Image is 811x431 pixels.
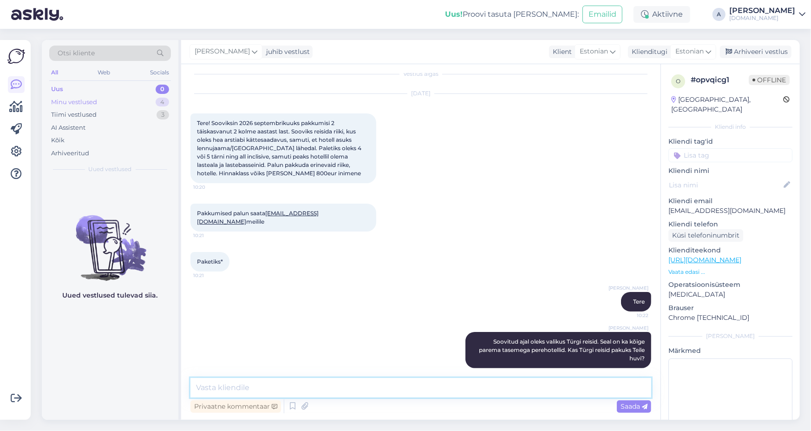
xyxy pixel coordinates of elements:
div: 4 [156,98,169,107]
span: Pakkumised palun saata meilile [197,210,319,225]
div: Web [96,66,112,79]
div: Privaatne kommentaar [190,400,281,413]
div: Uus [51,85,63,94]
div: Aktiivne [634,6,690,23]
img: No chats [42,199,178,282]
p: Uued vestlused tulevad siia. [63,291,158,300]
p: Chrome [TECHNICAL_ID] [668,313,792,323]
input: Lisa tag [668,148,792,162]
p: Kliendi telefon [668,219,792,229]
div: [GEOGRAPHIC_DATA], [GEOGRAPHIC_DATA] [671,95,783,114]
div: Arhiveeritud [51,149,89,158]
div: juhib vestlust [262,47,310,57]
div: Küsi telefoninumbrit [668,229,743,242]
div: Klienditugi [628,47,667,57]
span: 10:21 [193,232,228,239]
div: Klient [549,47,572,57]
span: Saada [621,402,647,411]
span: Paketiks* [197,258,223,265]
span: Estonian [675,46,704,57]
div: 0 [156,85,169,94]
div: Proovi tasuta [PERSON_NAME]: [445,9,579,20]
p: Vaata edasi ... [668,268,792,276]
span: Estonian [580,46,608,57]
input: Lisa nimi [669,180,782,190]
p: Brauser [668,303,792,313]
span: Tere! Sooviksin 2026 septembrikuuks pakkumisi 2 täiskasvanut 2 kolme aastast last. Sooviks reisid... [197,119,363,177]
img: Askly Logo [7,47,25,65]
div: AI Assistent [51,123,85,133]
div: Tiimi vestlused [51,110,97,119]
span: 10:23 [614,369,648,376]
span: [PERSON_NAME] [608,285,648,292]
div: [DATE] [190,89,651,98]
span: Uued vestlused [89,165,132,173]
p: Kliendi email [668,196,792,206]
div: All [49,66,60,79]
span: Offline [749,75,790,85]
div: Socials [148,66,171,79]
b: Uus! [445,10,463,19]
div: # opvqicg1 [691,74,749,86]
div: Arhiveeri vestlus [720,46,791,58]
div: Vestlus algas [190,70,651,78]
div: Minu vestlused [51,98,97,107]
div: [DOMAIN_NAME] [729,14,795,22]
span: 10:22 [614,312,648,319]
div: [PERSON_NAME] [729,7,795,14]
p: [MEDICAL_DATA] [668,290,792,299]
p: Kliendi tag'id [668,137,792,146]
span: [PERSON_NAME] [608,325,648,332]
span: Otsi kliente [58,48,95,58]
a: [URL][DOMAIN_NAME] [668,256,741,264]
div: Kliendi info [668,123,792,131]
div: [PERSON_NAME] [668,332,792,340]
span: Tere [633,298,645,305]
p: [EMAIL_ADDRESS][DOMAIN_NAME] [668,206,792,216]
span: 10:21 [193,272,228,279]
span: o [676,78,680,85]
div: 3 [157,110,169,119]
span: Soovitud ajal oleks valikus Türgi reisid. Seal on ka kõige parema tasemega perehotellid. Kas Türg... [479,338,646,362]
div: Kõik [51,136,65,145]
p: Märkmed [668,346,792,356]
p: Operatsioonisüsteem [668,280,792,290]
span: 10:20 [193,184,228,191]
span: [PERSON_NAME] [195,46,250,57]
a: [PERSON_NAME][DOMAIN_NAME] [729,7,805,22]
p: Kliendi nimi [668,166,792,176]
div: A [713,8,726,21]
button: Emailid [582,6,622,23]
p: Klienditeekond [668,245,792,255]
